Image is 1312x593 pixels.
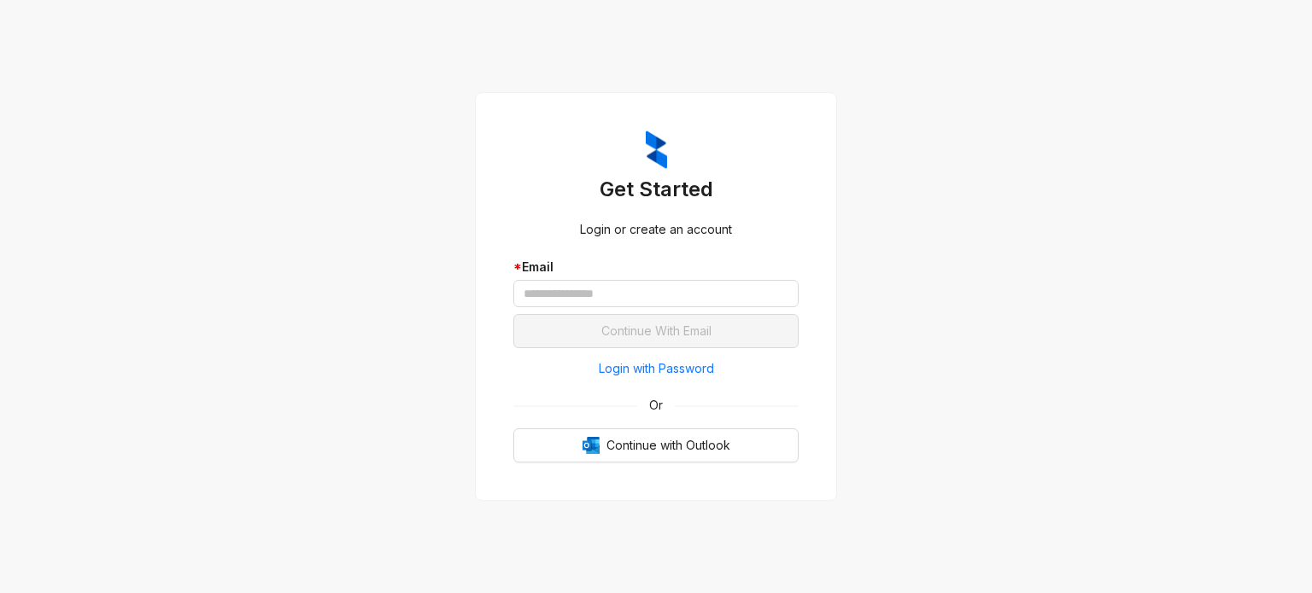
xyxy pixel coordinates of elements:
span: Continue with Outlook [606,436,730,455]
h3: Get Started [513,176,799,203]
button: Continue With Email [513,314,799,348]
div: Login or create an account [513,220,799,239]
span: Login with Password [599,359,714,378]
span: Or [637,396,675,415]
button: OutlookContinue with Outlook [513,428,799,462]
div: Email [513,258,799,276]
img: Outlook [583,437,600,454]
button: Login with Password [513,355,799,382]
img: ZumaIcon [646,131,667,170]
